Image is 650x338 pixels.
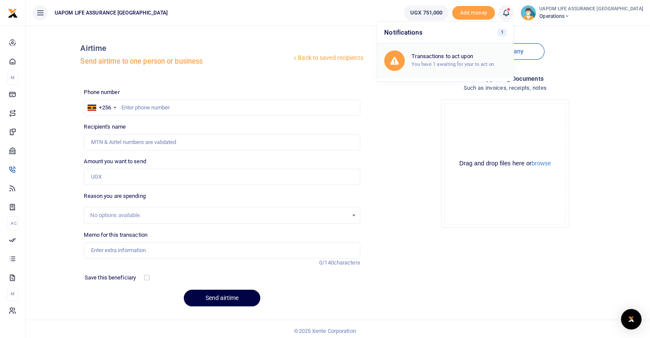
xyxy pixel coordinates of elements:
[8,9,18,16] a: logo-small logo-large logo-large
[441,100,569,228] div: File Uploader
[80,44,291,53] h4: Airtime
[334,259,360,266] span: characters
[84,157,146,166] label: Amount you want to send
[51,9,171,17] span: UAPOM LIFE ASSURANCE [GEOGRAPHIC_DATA]
[84,242,360,259] input: Enter extra information
[521,5,643,21] a: profile-user UAPOM LIFE ASSURANCE [GEOGRAPHIC_DATA] Operations
[84,88,119,97] label: Phone number
[412,53,506,60] h6: Transactions to act upon
[377,44,513,78] a: Transactions to act upon You have 1 awaiting for your to act on
[99,103,111,112] div: +256
[412,61,494,67] small: You have 1 awaiting for your to act on
[319,259,334,266] span: 0/140
[80,57,291,66] h5: Send airtime to one person or business
[291,50,364,66] a: Back to saved recipients
[8,8,18,18] img: logo-small
[7,71,18,85] li: M
[184,290,260,306] button: Send airtime
[452,6,495,20] li: Toup your wallet
[539,6,643,13] small: UAPOM LIFE ASSURANCE [GEOGRAPHIC_DATA]
[367,83,643,93] h4: Such as invoices, receipts, notes
[85,273,136,282] label: Save this beneficiary
[532,160,551,166] button: browse
[404,5,449,21] a: UGX 751,000
[621,309,641,329] div: Open Intercom Messenger
[84,231,147,239] label: Memo for this transaction
[400,5,452,21] li: Wallet ballance
[539,12,643,20] span: Operations
[377,22,513,44] h6: Notifications
[7,287,18,301] li: M
[84,123,126,131] label: Recipient's name
[84,134,360,150] input: MTN & Airtel numbers are validated
[410,9,442,17] span: UGX 751,000
[452,9,495,15] a: Add money
[84,169,360,185] input: UGX
[84,100,118,115] div: Uganda: +256
[90,211,347,220] div: No options available.
[84,100,360,116] input: Enter phone number
[452,6,495,20] span: Add money
[7,216,18,230] li: Ac
[521,5,536,21] img: profile-user
[84,192,145,200] label: Reason you are spending
[497,29,506,36] span: 1
[445,159,565,168] div: Drag and drop files here or
[367,74,643,83] h4: Add supporting Documents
